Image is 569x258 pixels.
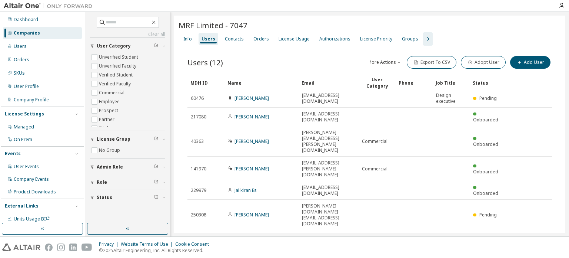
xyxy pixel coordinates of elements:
label: Unverified Student [99,53,140,62]
span: Clear filter [154,179,159,185]
span: Units Usage BI [14,216,50,222]
span: 217080 [191,114,206,120]
span: Pending [479,212,497,218]
img: youtube.svg [81,244,92,251]
img: Altair One [4,2,96,10]
span: [EMAIL_ADDRESS][PERSON_NAME][DOMAIN_NAME] [302,160,355,178]
div: User Category [362,76,393,89]
a: Clear all [90,32,165,37]
span: [EMAIL_ADDRESS][DOMAIN_NAME] [302,184,355,196]
a: [PERSON_NAME] [234,114,269,120]
div: External Links [5,203,39,209]
div: Companies [14,30,40,36]
span: Onboarded [473,169,498,175]
div: Name [227,77,296,89]
img: facebook.svg [45,244,53,251]
label: Commercial [99,88,126,97]
div: User Profile [14,84,39,89]
div: Privacy [99,241,121,247]
span: Clear filter [154,195,159,200]
span: [PERSON_NAME][DOMAIN_NAME][EMAIL_ADDRESS][DOMAIN_NAME] [302,203,355,227]
div: Users [14,43,27,49]
span: 229979 [191,187,206,193]
div: Dashboard [14,17,38,23]
div: License Priority [360,36,392,42]
button: More Actions [367,56,402,69]
span: 60476 [191,95,204,101]
button: License Group [90,131,165,147]
div: Website Terms of Use [121,241,175,247]
img: linkedin.svg [69,244,77,251]
span: Pending [479,95,497,101]
label: Partner [99,115,116,124]
label: Trial [99,124,110,133]
div: User Events [14,164,39,170]
span: Role [97,179,107,185]
span: 250308 [191,212,206,218]
span: [EMAIL_ADDRESS][DOMAIN_NAME] [302,92,355,104]
span: Clear filter [154,164,159,170]
span: MRF Limited - 7047 [179,20,247,30]
span: Commercial [362,138,387,144]
div: Groups [402,36,418,42]
a: [PERSON_NAME] [234,95,269,101]
span: Onboarded [473,117,498,123]
a: [PERSON_NAME] [234,166,269,172]
button: Admin Role [90,159,165,175]
span: Clear filter [154,43,159,49]
div: On Prem [14,137,32,143]
div: Orders [14,57,29,63]
div: Users [202,36,215,42]
span: 40363 [191,138,204,144]
div: Phone [399,77,430,89]
span: [EMAIL_ADDRESS][DOMAIN_NAME] [302,111,355,123]
p: © 2025 Altair Engineering, Inc. All Rights Reserved. [99,247,213,254]
div: Job Title [436,77,467,89]
button: Export To CSV [407,56,456,69]
label: No Group [99,146,122,155]
span: Clear filter [154,136,159,142]
div: Info [183,36,192,42]
span: Onboarded [473,141,498,147]
label: Verified Faculty [99,79,132,88]
div: Contacts [225,36,244,42]
div: License Settings [5,111,44,117]
div: Status [473,77,504,89]
div: Company Events [14,176,49,182]
span: Commercial [362,166,387,172]
div: Product Downloads [14,189,56,195]
div: MDH ID [190,77,222,89]
div: Company Profile [14,97,49,103]
span: Status [97,195,112,200]
button: Add User [510,56,550,69]
a: Jai kiran Es [234,187,257,193]
label: Employee [99,97,121,106]
a: [PERSON_NAME] [234,138,269,144]
img: instagram.svg [57,244,65,251]
span: Admin Role [97,164,123,170]
img: altair_logo.svg [2,244,40,251]
span: License Group [97,136,130,142]
span: Design executive [436,92,466,104]
label: Prospect [99,106,120,115]
label: Verified Student [99,71,134,79]
label: Unverified Faculty [99,62,138,71]
div: Managed [14,124,34,130]
span: Onboarded [473,190,498,196]
div: Cookie Consent [175,241,213,247]
div: SKUs [14,70,25,76]
button: Status [90,189,165,206]
span: [PERSON_NAME][EMAIL_ADDRESS][PERSON_NAME][DOMAIN_NAME] [302,130,355,153]
span: 141970 [191,166,206,172]
div: License Usage [279,36,310,42]
div: Authorizations [319,36,350,42]
button: Role [90,174,165,190]
span: Users (12) [187,57,223,68]
span: User Category [97,43,131,49]
button: Adopt User [461,56,506,69]
a: [PERSON_NAME] [234,212,269,218]
div: Orders [253,36,269,42]
button: User Category [90,38,165,54]
div: Events [5,151,21,157]
div: Email [302,77,356,89]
